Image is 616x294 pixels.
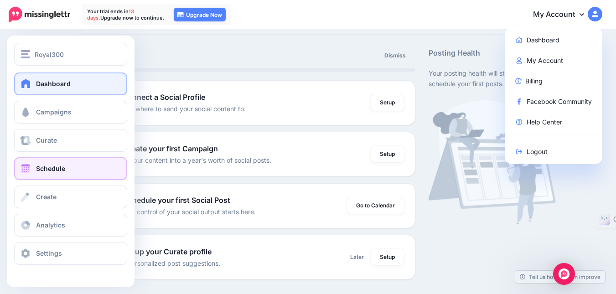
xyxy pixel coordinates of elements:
span: Settings [36,249,62,257]
span: Schedule [36,165,65,172]
a: Dismiss [379,47,411,64]
a: Upgrade Now [174,8,226,21]
b: 4. Setup your Curate profile [115,247,212,256]
a: Settings [14,242,127,265]
span: 13 days. [87,8,134,21]
b: 1. Connect a Social Profile [115,93,205,102]
p: Your trial ends in Upgrade now to continue. [87,8,165,21]
p: Your posting health will start showing here once you schedule your first posts. [429,68,590,89]
a: Setup [371,146,404,162]
a: Later [345,249,369,265]
span: Dashboard [36,80,71,88]
span: Curate [36,136,57,144]
a: Campaigns [14,101,127,124]
a: Curate [14,129,127,152]
a: Go to Calendar [347,197,404,214]
a: Analytics [14,214,127,237]
span: Royal300 [35,49,64,60]
h5: Posting Health [429,47,590,59]
span: Create [36,193,57,201]
button: Royal300 [14,43,127,66]
div: My Account [505,27,603,164]
img: Missinglettr [9,7,70,22]
a: Logout [508,143,599,160]
a: My Account [524,4,602,26]
span: Analytics [36,221,65,229]
a: Dashboard [508,31,599,49]
a: My Account [508,52,599,69]
p: Taking control of your social output starts here. [115,206,256,217]
a: Help Center [508,113,599,131]
a: Dashboard [14,72,127,95]
a: Tell us how we can improve [515,271,605,283]
a: Create [14,186,127,208]
img: menu.png [21,50,30,58]
img: revenue-blue.png [515,78,522,84]
b: 2. Create your first Campaign [115,144,218,153]
a: Schedule [14,157,127,180]
p: Get personalized post suggestions. [115,258,220,268]
img: calendar-waiting.png [429,100,556,224]
a: Setup [371,249,404,265]
p: Turn your content into a year's worth of social posts. [115,155,271,165]
a: Billing [508,72,599,90]
span: Campaigns [36,108,72,116]
a: Setup [371,94,404,111]
b: 3. Schedule your first Social Post [115,196,230,205]
p: Tell us where to send your social content to. [115,103,246,114]
h5: Setup Progress [79,47,247,59]
a: Facebook Community [508,93,599,110]
div: Open Intercom Messenger [553,263,575,285]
